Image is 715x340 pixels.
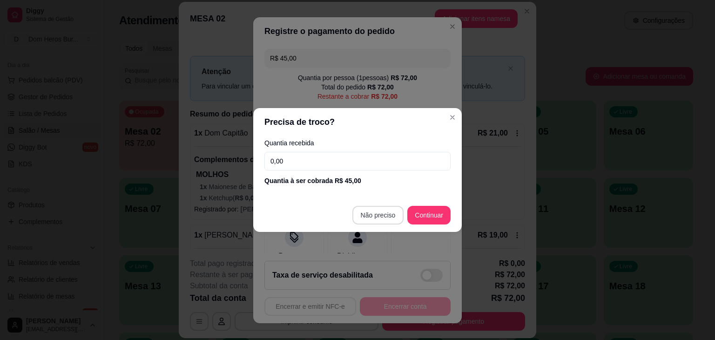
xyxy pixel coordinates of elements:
[445,110,460,125] button: Close
[264,176,451,185] div: Quantia à ser cobrada R$ 45,00
[352,206,404,224] button: Não preciso
[264,140,451,146] label: Quantia recebida
[407,206,451,224] button: Continuar
[253,108,462,136] header: Precisa de troco?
